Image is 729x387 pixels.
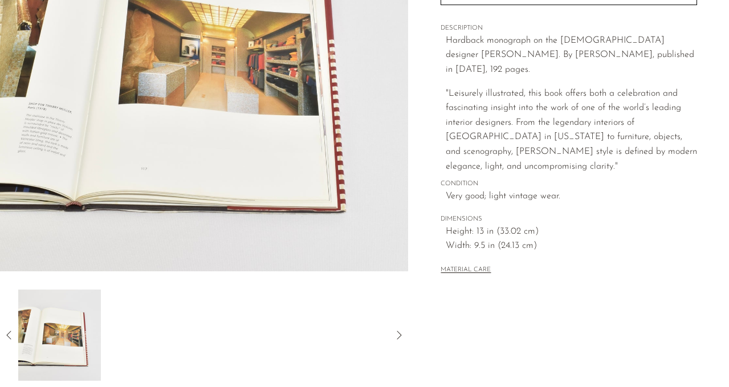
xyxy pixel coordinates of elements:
[441,179,697,189] span: CONDITION
[441,266,491,275] button: MATERIAL CARE
[446,239,697,254] span: Width: 9.5 in (24.13 cm)
[446,189,697,204] span: Very good; light vintage wear.
[441,214,697,225] span: DIMENSIONS
[18,290,101,381] img: Andrée Putman
[446,34,697,78] p: Hardback monograph on the [DEMOGRAPHIC_DATA] designer [PERSON_NAME]. By [PERSON_NAME], published ...
[446,87,697,174] p: "Leisurely illustrated, this book offers both a celebration and fascinating insight into the work...
[446,225,697,239] span: Height: 13 in (33.02 cm)
[441,23,697,34] span: DESCRIPTION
